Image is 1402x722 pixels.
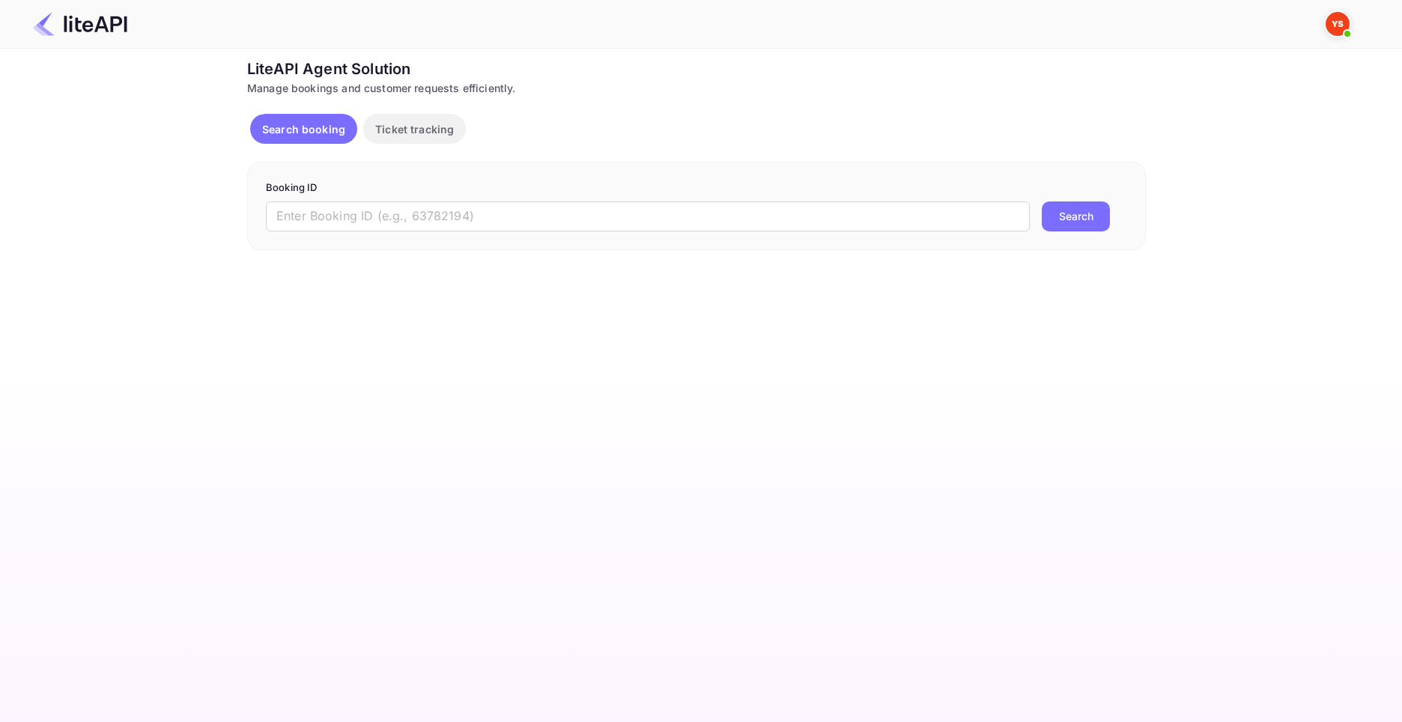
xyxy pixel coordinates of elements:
p: Booking ID [266,180,1127,195]
input: Enter Booking ID (e.g., 63782194) [266,201,1030,231]
img: Yandex Support [1326,12,1350,36]
p: Ticket tracking [375,121,454,137]
div: Manage bookings and customer requests efficiently. [247,80,1146,96]
img: LiteAPI Logo [33,12,127,36]
p: Search booking [262,121,345,137]
div: LiteAPI Agent Solution [247,58,1146,80]
button: Search [1042,201,1110,231]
